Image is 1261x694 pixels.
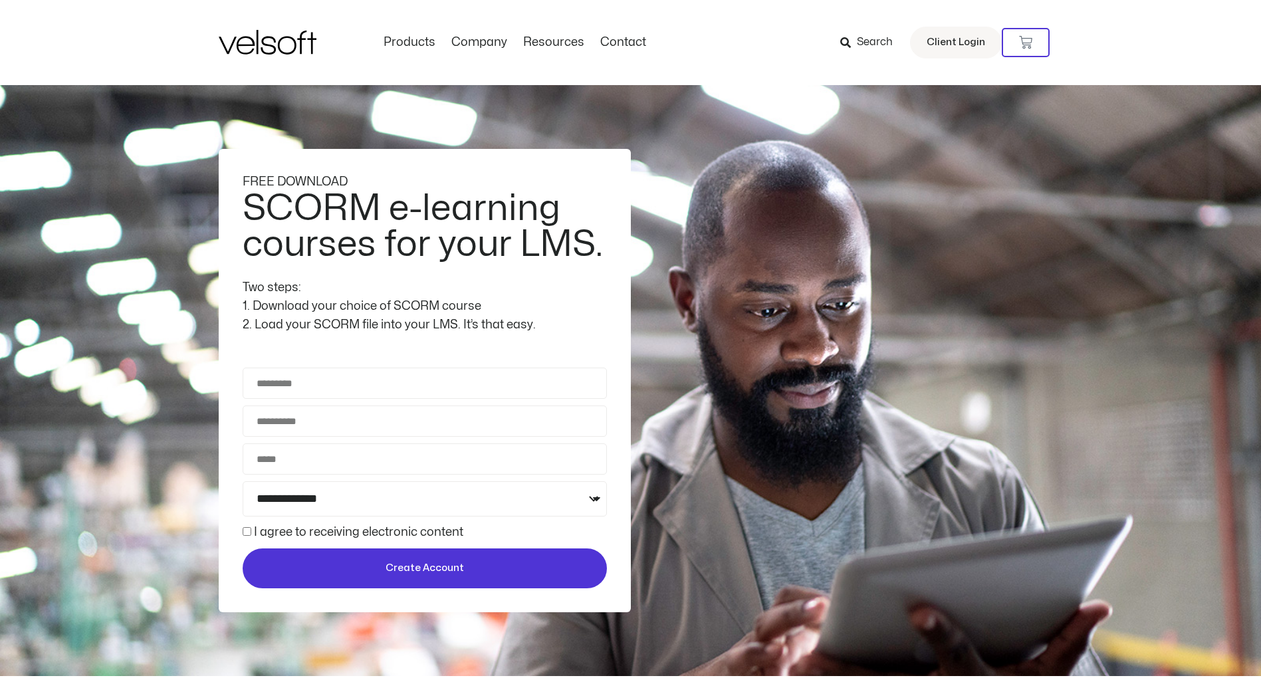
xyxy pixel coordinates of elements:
a: ContactMenu Toggle [592,35,654,50]
div: FREE DOWNLOAD [243,173,607,191]
div: Two steps: [243,279,607,297]
label: I agree to receiving electronic content [254,526,463,538]
nav: Menu [376,35,654,50]
button: Create Account [243,548,607,588]
img: Velsoft Training Materials [219,30,316,55]
div: 1. Download your choice of SCORM course [243,297,607,316]
a: CompanyMenu Toggle [443,35,515,50]
h2: SCORM e-learning courses for your LMS. [243,191,604,263]
span: Client Login [927,34,985,51]
a: Client Login [910,27,1002,58]
a: Search [840,31,902,54]
span: Search [857,34,893,51]
a: ProductsMenu Toggle [376,35,443,50]
a: ResourcesMenu Toggle [515,35,592,50]
div: 2. Load your SCORM file into your LMS. It’s that easy. [243,316,607,334]
span: Create Account [386,560,464,576]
